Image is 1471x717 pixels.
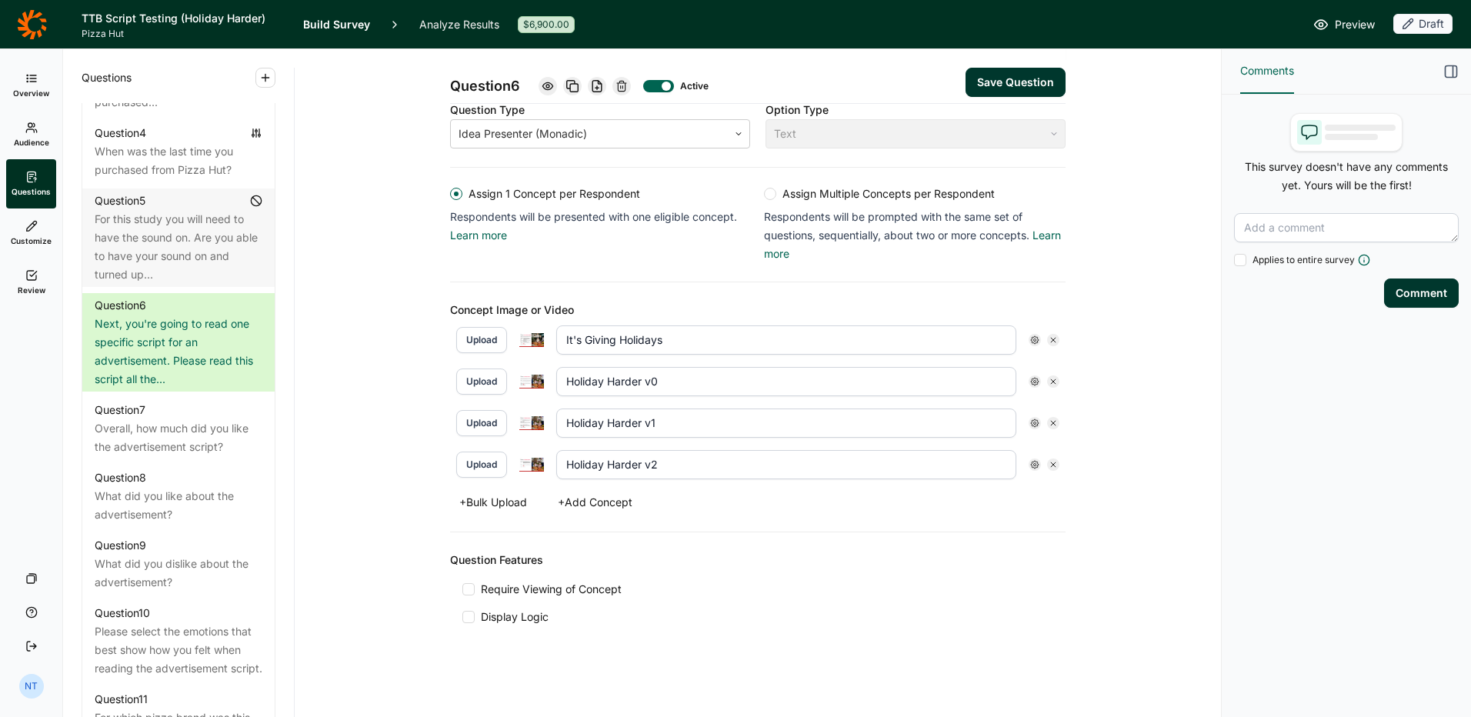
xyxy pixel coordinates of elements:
[82,533,275,595] a: Question9What did you dislike about the advertisement?
[481,609,549,625] span: Display Logic
[95,401,145,419] div: Question 7
[518,16,575,33] div: $6,900.00
[95,296,146,315] div: Question 6
[6,208,56,258] a: Customize
[1047,417,1059,429] div: Remove
[95,622,262,678] div: Please select the emotions that best show how you felt when reading the advertisement script.
[456,410,507,436] button: Upload
[456,327,507,353] button: Upload
[556,450,1016,479] input: Concept Name...
[549,492,642,513] button: +Add Concept
[1393,14,1453,35] button: Draft
[11,235,52,246] span: Customize
[450,208,752,245] p: Respondents will be presented with one eligible concept.
[13,88,49,98] span: Overview
[12,186,51,197] span: Questions
[556,325,1016,355] input: Concept Name...
[1335,15,1375,34] span: Preview
[1313,15,1375,34] a: Preview
[95,469,146,487] div: Question 8
[95,555,262,592] div: What did you dislike about the advertisement?
[519,333,544,347] img: wjemwdeb5f8udiu2cwtx.png
[6,110,56,159] a: Audience
[95,487,262,524] div: What did you like about the advertisement?
[1384,278,1459,308] button: Comment
[82,188,275,287] a: Question5For this study you will need to have the sound on. Are you able to have your sound on an...
[95,124,146,142] div: Question 4
[450,228,507,242] a: Learn more
[1029,417,1041,429] div: Settings
[82,293,275,392] a: Question6Next, you're going to read one specific script for an advertisement. Please read this sc...
[95,536,146,555] div: Question 9
[1047,375,1059,388] div: Remove
[519,375,544,389] img: udopjcn0exla9zjgzdfx.png
[82,68,132,87] span: Questions
[776,186,995,202] span: Assign Multiple Concepts per Respondent
[1047,334,1059,346] div: Remove
[475,582,622,597] span: Require Viewing of Concept
[82,28,285,40] span: Pizza Hut
[82,465,275,527] a: Question8What did you like about the advertisement?
[6,61,56,110] a: Overview
[519,458,544,472] img: ksdvvbqdtdcpqla4wfng.png
[14,137,49,148] span: Audience
[680,80,705,92] div: Active
[766,101,1066,119] div: Option Type
[95,690,148,709] div: Question 11
[6,258,56,307] a: Review
[450,75,520,97] span: Question 6
[1240,49,1294,94] button: Comments
[82,601,275,681] a: Question10Please select the emotions that best show how you felt when reading the advertisement s...
[82,398,275,459] a: Question7Overall, how much did you like the advertisement script?
[1047,459,1059,471] div: Remove
[95,210,262,284] div: For this study you will need to have the sound on. Are you able to have your sound on and turned ...
[95,315,262,389] div: Next, you're going to read one specific script for an advertisement. Please read this script all ...
[966,68,1066,97] button: Save Question
[1029,459,1041,471] div: Settings
[18,285,45,295] span: Review
[556,409,1016,438] input: Concept Name...
[556,367,1016,396] input: Concept Name...
[612,77,631,95] div: Delete
[95,604,150,622] div: Question 10
[1253,254,1355,266] span: Applies to entire survey
[1234,158,1459,195] p: This survey doesn't have any comments yet. Yours will be the first!
[456,452,507,478] button: Upload
[95,192,145,210] div: Question 5
[450,551,1066,569] div: Question Features
[95,419,262,456] div: Overall, how much did you like the advertisement script?
[456,369,507,395] button: Upload
[462,186,640,202] span: Assign 1 Concept per Respondent
[1029,375,1041,388] div: Settings
[519,416,544,430] img: gvbos2dew2eq66yspa5a.png
[82,9,285,28] h1: TTB Script Testing (Holiday Harder)
[6,159,56,208] a: Questions
[95,142,262,179] div: When was the last time you purchased from Pizza Hut?
[1029,334,1041,346] div: Settings
[19,674,44,699] div: NT
[450,301,1066,319] div: Concept Image or Video
[450,101,750,119] div: Question Type
[1393,14,1453,34] div: Draft
[764,208,1066,263] p: Respondents will be prompted with the same set of questions, sequentially, about two or more conc...
[1240,62,1294,80] span: Comments
[82,121,275,182] a: Question4When was the last time you purchased from Pizza Hut?
[450,492,536,513] button: +Bulk Upload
